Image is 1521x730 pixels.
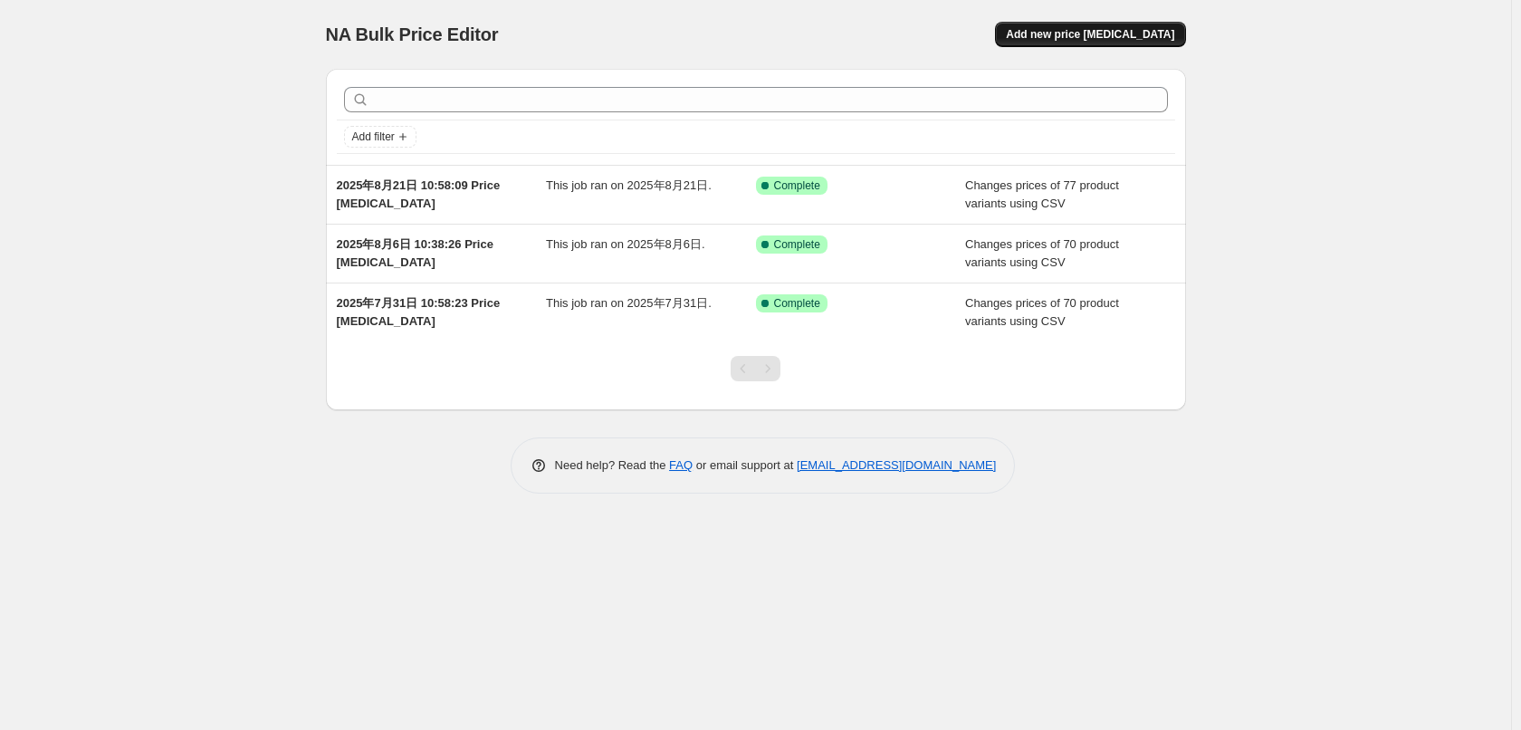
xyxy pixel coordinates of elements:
span: Complete [774,296,820,311]
span: This job ran on 2025年7月31日. [546,296,712,310]
span: Complete [774,237,820,252]
a: [EMAIL_ADDRESS][DOMAIN_NAME] [797,458,996,472]
span: Changes prices of 70 product variants using CSV [965,296,1119,328]
span: Need help? Read the [555,458,670,472]
button: Add new price [MEDICAL_DATA] [995,22,1185,47]
span: This job ran on 2025年8月6日. [546,237,705,251]
a: FAQ [669,458,693,472]
span: 2025年8月21日 10:58:09 Price [MEDICAL_DATA] [337,178,501,210]
span: Changes prices of 77 product variants using CSV [965,178,1119,210]
span: Changes prices of 70 product variants using CSV [965,237,1119,269]
span: 2025年7月31日 10:58:23 Price [MEDICAL_DATA] [337,296,501,328]
span: Add new price [MEDICAL_DATA] [1006,27,1174,42]
span: Add filter [352,130,395,144]
button: Add filter [344,126,416,148]
span: NA Bulk Price Editor [326,24,499,44]
span: Complete [774,178,820,193]
span: 2025年8月6日 10:38:26 Price [MEDICAL_DATA] [337,237,493,269]
span: This job ran on 2025年8月21日. [546,178,712,192]
nav: Pagination [731,356,780,381]
span: or email support at [693,458,797,472]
